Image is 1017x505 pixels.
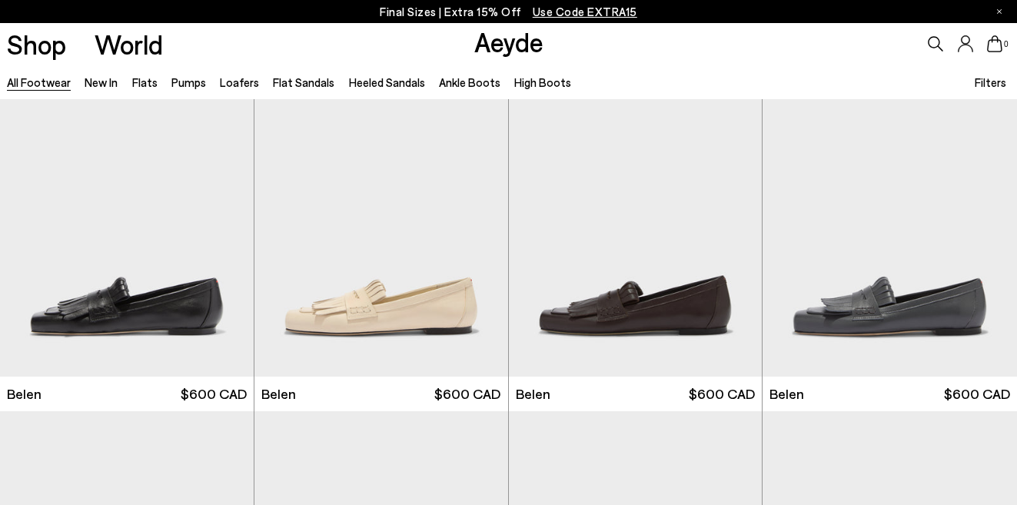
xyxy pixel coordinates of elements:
[85,75,118,89] a: New In
[171,75,206,89] a: Pumps
[349,75,425,89] a: Heeled Sandals
[474,25,543,58] a: Aeyde
[533,5,637,18] span: Navigate to /collections/ss25-final-sizes
[380,2,637,22] p: Final Sizes | Extra 15% Off
[763,377,1017,411] a: Belen $600 CAD
[254,58,508,377] img: Belen Tassel Loafers
[261,384,296,404] span: Belen
[95,31,163,58] a: World
[514,75,571,89] a: High Boots
[763,58,1017,377] img: Belen Tassel Loafers
[987,35,1002,52] a: 0
[509,377,763,411] a: Belen $600 CAD
[7,75,71,89] a: All Footwear
[1002,40,1010,48] span: 0
[254,377,508,411] a: Belen $600 CAD
[7,384,42,404] span: Belen
[975,75,1006,89] span: Filters
[769,384,804,404] span: Belen
[434,384,500,404] span: $600 CAD
[273,75,334,89] a: Flat Sandals
[516,384,550,404] span: Belen
[181,384,247,404] span: $600 CAD
[439,75,500,89] a: Ankle Boots
[944,384,1010,404] span: $600 CAD
[509,58,763,377] img: Belen Tassel Loafers
[132,75,158,89] a: Flats
[7,31,66,58] a: Shop
[689,384,755,404] span: $600 CAD
[220,75,259,89] a: Loafers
